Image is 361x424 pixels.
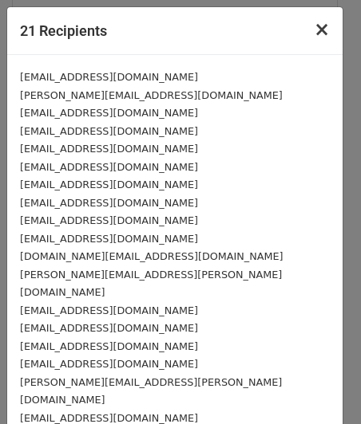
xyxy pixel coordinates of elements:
[281,347,361,424] iframe: Chat Widget
[301,7,343,52] button: Close
[20,233,198,245] small: [EMAIL_ADDRESS][DOMAIN_NAME]
[20,89,283,101] small: [PERSON_NAME][EMAIL_ADDRESS][DOMAIN_NAME]
[20,20,107,41] h5: 21 Recipients
[20,125,198,137] small: [EMAIL_ADDRESS][DOMAIN_NAME]
[20,412,198,424] small: [EMAIL_ADDRESS][DOMAIN_NAME]
[20,143,198,155] small: [EMAIL_ADDRESS][DOMAIN_NAME]
[20,197,198,209] small: [EMAIL_ADDRESS][DOMAIN_NAME]
[314,18,330,41] span: ×
[20,340,198,352] small: [EMAIL_ADDRESS][DOMAIN_NAME]
[20,71,198,83] small: [EMAIL_ADDRESS][DOMAIN_NAME]
[20,161,198,173] small: [EMAIL_ADDRESS][DOMAIN_NAME]
[20,250,283,262] small: [DOMAIN_NAME][EMAIL_ADDRESS][DOMAIN_NAME]
[20,214,198,226] small: [EMAIL_ADDRESS][DOMAIN_NAME]
[20,107,198,119] small: [EMAIL_ADDRESS][DOMAIN_NAME]
[20,322,198,334] small: [EMAIL_ADDRESS][DOMAIN_NAME]
[20,269,282,299] small: [PERSON_NAME][EMAIL_ADDRESS][PERSON_NAME][DOMAIN_NAME]
[20,376,282,406] small: [PERSON_NAME][EMAIL_ADDRESS][PERSON_NAME][DOMAIN_NAME]
[20,304,198,316] small: [EMAIL_ADDRESS][DOMAIN_NAME]
[20,179,198,190] small: [EMAIL_ADDRESS][DOMAIN_NAME]
[20,358,198,370] small: [EMAIL_ADDRESS][DOMAIN_NAME]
